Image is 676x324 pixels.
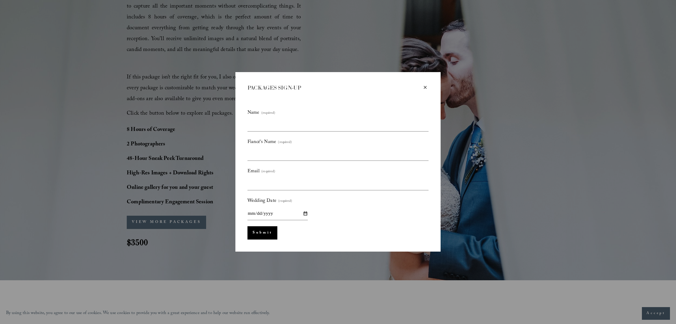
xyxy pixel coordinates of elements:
[247,138,276,147] span: Fiancé's Name
[261,169,275,175] span: (required)
[278,198,292,205] span: (required)
[261,110,275,117] span: (required)
[247,167,260,176] span: Email
[247,108,260,118] span: Name
[422,84,429,91] div: Close
[247,226,277,240] button: Submit
[247,84,422,92] div: PACKAGES SIGN-UP
[278,139,292,146] span: (required)
[247,196,276,206] span: Wedding Date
